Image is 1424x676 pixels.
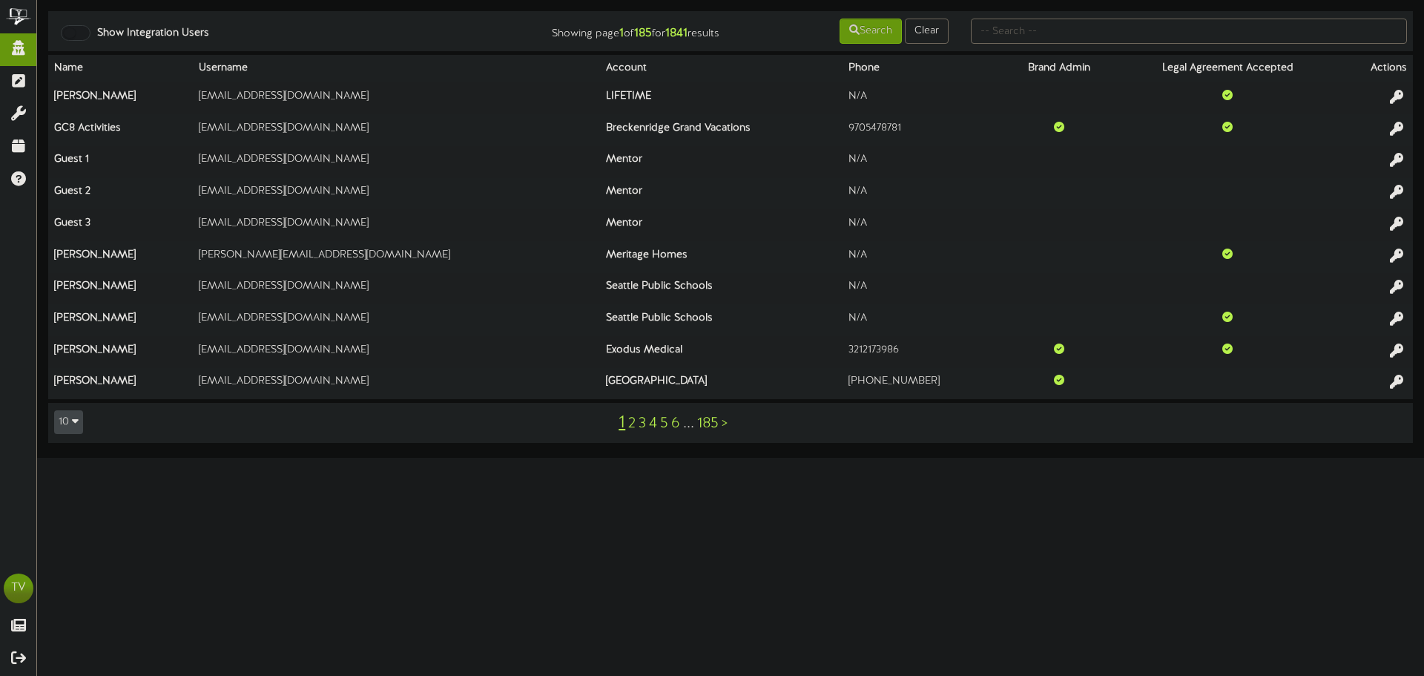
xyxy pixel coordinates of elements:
[671,416,680,432] a: 6
[683,416,694,432] a: ...
[1338,55,1413,82] th: Actions
[193,304,600,336] td: [EMAIL_ADDRESS][DOMAIN_NAME]
[600,273,843,305] th: Seattle Public Schools
[193,368,600,399] td: [EMAIL_ADDRESS][DOMAIN_NAME]
[193,114,600,146] td: [EMAIL_ADDRESS][DOMAIN_NAME]
[600,209,843,241] th: Mentor
[843,178,1002,210] td: N/A
[843,241,1002,273] td: N/A
[697,416,719,432] a: 185
[600,304,843,336] th: Seattle Public Schools
[600,178,843,210] th: Mentor
[639,416,646,432] a: 3
[971,19,1407,44] input: -- Search --
[193,55,600,82] th: Username
[48,114,193,146] th: GC8 Activities
[843,146,1002,178] td: N/A
[54,410,83,434] button: 10
[905,19,949,44] button: Clear
[843,82,1002,114] td: N/A
[843,114,1002,146] td: 9705478781
[48,82,193,114] th: [PERSON_NAME]
[48,368,193,399] th: [PERSON_NAME]
[193,336,600,368] td: [EMAIL_ADDRESS][DOMAIN_NAME]
[48,209,193,241] th: Guest 3
[600,55,843,82] th: Account
[4,574,33,603] div: TV
[843,209,1002,241] td: N/A
[600,241,843,273] th: Meritage Homes
[843,368,1002,399] td: [PHONE_NUMBER]
[843,55,1002,82] th: Phone
[634,27,652,40] strong: 185
[48,304,193,336] th: [PERSON_NAME]
[600,146,843,178] th: Mentor
[843,304,1002,336] td: N/A
[665,27,688,40] strong: 1841
[649,416,657,432] a: 4
[193,146,600,178] td: [EMAIL_ADDRESS][DOMAIN_NAME]
[600,336,843,368] th: Exodus Medical
[193,82,600,114] td: [EMAIL_ADDRESS][DOMAIN_NAME]
[660,416,668,432] a: 5
[86,26,209,41] label: Show Integration Users
[193,209,600,241] td: [EMAIL_ADDRESS][DOMAIN_NAME]
[1002,55,1117,82] th: Brand Admin
[843,336,1002,368] td: 3212173986
[1117,55,1339,82] th: Legal Agreement Accepted
[193,241,600,273] td: [PERSON_NAME][EMAIL_ADDRESS][DOMAIN_NAME]
[48,178,193,210] th: Guest 2
[840,19,902,44] button: Search
[619,27,624,40] strong: 1
[619,413,625,433] a: 1
[628,416,636,432] a: 2
[48,273,193,305] th: [PERSON_NAME]
[48,146,193,178] th: Guest 1
[600,114,843,146] th: Breckenridge Grand Vacations
[843,273,1002,305] td: N/A
[48,336,193,368] th: [PERSON_NAME]
[600,368,843,399] th: [GEOGRAPHIC_DATA]
[48,55,193,82] th: Name
[193,273,600,305] td: [EMAIL_ADDRESS][DOMAIN_NAME]
[193,178,600,210] td: [EMAIL_ADDRESS][DOMAIN_NAME]
[501,17,731,42] div: Showing page of for results
[722,416,728,432] a: >
[600,82,843,114] th: LIFETIME
[48,241,193,273] th: [PERSON_NAME]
